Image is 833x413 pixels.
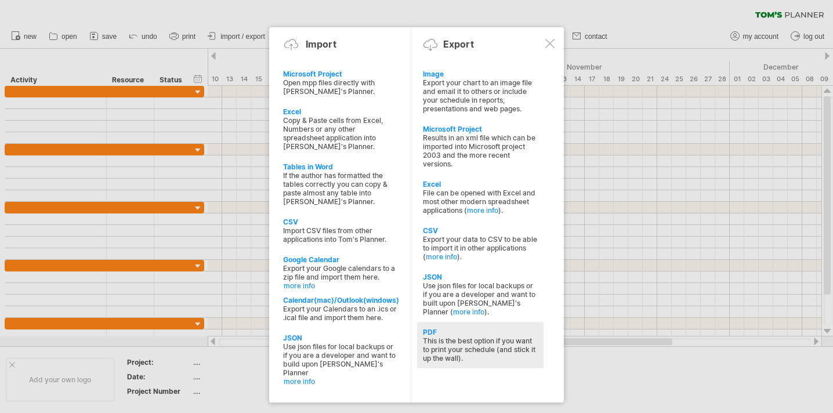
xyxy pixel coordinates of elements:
[443,38,474,50] div: Export
[284,377,399,386] a: more info
[423,180,538,189] div: Excel
[283,162,398,171] div: Tables in Word
[283,171,398,206] div: If the author has formatted the tables correctly you can copy & paste almost any table into [PERS...
[283,107,398,116] div: Excel
[306,38,336,50] div: Import
[423,226,538,235] div: CSV
[423,189,538,215] div: File can be opened with Excel and most other modern spreadsheet applications ( ).
[423,328,538,336] div: PDF
[423,78,538,113] div: Export your chart to an image file and email it to others or include your schedule in reports, pr...
[467,206,498,215] a: more info
[423,235,538,261] div: Export your data to CSV to be able to import it in other applications ( ).
[423,336,538,363] div: This is the best option if you want to print your schedule (and stick it up the wall).
[453,307,484,316] a: more info
[426,252,457,261] a: more info
[423,125,538,133] div: Microsoft Project
[423,281,538,316] div: Use json files for local backups or if you are a developer and want to built upon [PERSON_NAME]'s...
[423,70,538,78] div: Image
[284,281,399,290] a: more info
[423,273,538,281] div: JSON
[423,133,538,168] div: Results in an xml file which can be imported into Microsoft project 2003 and the more recent vers...
[283,116,398,151] div: Copy & Paste cells from Excel, Numbers or any other spreadsheet application into [PERSON_NAME]'s ...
